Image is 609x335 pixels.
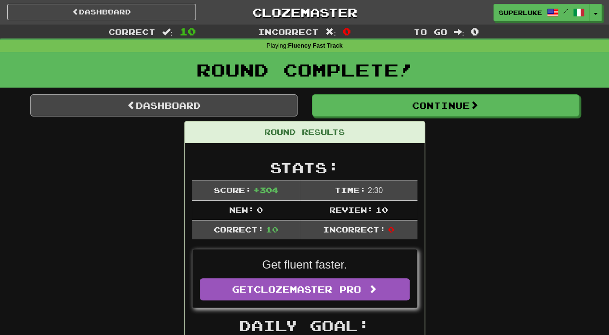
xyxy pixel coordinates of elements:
span: 10 [266,225,278,234]
span: 0 [388,225,394,234]
span: 0 [343,26,351,37]
span: 10 [180,26,196,37]
span: Time: [334,185,365,194]
span: : [162,28,173,36]
h2: Stats: [192,160,417,176]
span: To go [413,27,447,37]
span: 0 [471,26,479,37]
a: superluke / [493,4,590,21]
span: Incorrect [258,27,319,37]
a: GetClozemaster Pro [200,278,410,300]
span: 10 [375,205,388,214]
span: + 304 [253,185,278,194]
p: Get fluent faster. [200,257,410,273]
span: Clozemaster Pro [254,284,361,295]
div: Round Results [185,122,425,143]
span: Incorrect: [323,225,386,234]
a: Clozemaster [210,4,399,21]
span: : [454,28,464,36]
a: Dashboard [7,4,196,20]
span: New: [229,205,254,214]
span: Correct: [213,225,263,234]
span: Score: [213,185,251,194]
span: 0 [256,205,262,214]
a: Dashboard [30,94,298,116]
span: 2 : 30 [368,186,383,194]
span: superluke [499,8,542,17]
span: Correct [108,27,155,37]
button: Continue [312,94,579,116]
span: : [325,28,336,36]
h1: Round Complete! [3,60,606,79]
span: / [563,8,568,14]
strong: Fluency Fast Track [288,42,342,49]
span: Review: [329,205,373,214]
h2: Daily Goal: [192,318,417,334]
